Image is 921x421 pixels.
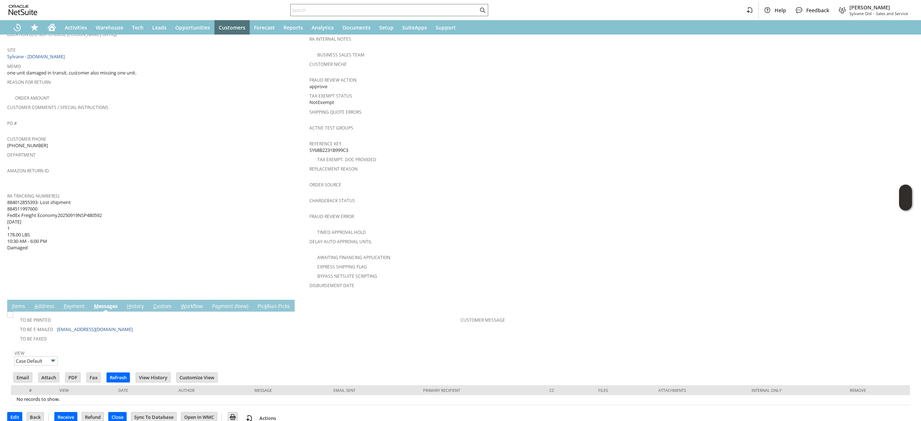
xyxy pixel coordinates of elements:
a: Items [10,303,27,311]
iframe: Click here to launch Oracle Guided Learning Help Panel [899,185,912,210]
input: Email [14,373,32,382]
span: Feedback [806,7,829,14]
a: Analytics [307,20,338,35]
div: Date [118,388,168,393]
a: Customer Phone [7,136,46,142]
span: Opportunities [175,24,210,31]
span: Warehouse [96,24,123,31]
span: A [35,303,38,309]
input: View History [136,373,170,382]
a: Reason For Return [7,79,51,85]
a: Address [33,303,56,311]
a: RA Internal Notes [309,36,351,42]
span: [PHONE_NUMBER] [7,142,48,149]
a: To Be Faxed [20,336,47,342]
div: Cc [549,388,587,393]
span: SY68B2231B999C3 [309,147,348,154]
div: Message [254,388,323,393]
span: Documents [342,24,371,31]
span: Help [775,7,786,14]
div: Internal Only [752,388,839,393]
input: Refresh [107,373,130,382]
span: Customers [219,24,245,31]
span: Sylvane Old [849,11,872,16]
a: Warehouse [91,20,128,35]
div: Email Sent [334,388,412,393]
input: Attach [38,373,59,382]
span: Analytics [312,24,334,31]
input: Fax [87,373,100,382]
div: Primary Recipient [423,388,539,393]
a: Tax Exempt Status [309,93,352,99]
a: Leads [148,20,171,35]
input: Case Default [14,356,58,366]
a: To Be E-mailed [20,326,53,332]
a: Forecast [250,20,279,35]
div: Files [598,388,648,393]
span: M [94,303,99,309]
span: Leads [152,24,167,31]
a: PO # [7,120,17,126]
a: Memo [7,63,21,69]
div: Author [178,388,244,393]
a: Activities [60,20,91,35]
span: one unit damaged in transit, customer also missing one unit. [7,69,136,76]
a: Reference Key [309,141,341,147]
a: Tech [128,20,148,35]
svg: Home [47,23,56,32]
svg: Recent Records [13,23,22,32]
a: Reports [279,20,307,35]
a: Location (Do Not Choose [PERSON_NAME] or HQ) [7,31,117,37]
a: Timed Approval Hold [317,229,366,235]
a: Sylvane - [DOMAIN_NAME] [7,53,67,60]
a: RA Tracking Number(s) [7,193,59,199]
a: Tax Exempt. Doc Provided [317,157,376,163]
input: Search [291,6,478,14]
a: Site [7,47,16,53]
span: SuiteApps [402,24,427,31]
div: # [17,388,49,393]
span: Oracle Guided Learning Widget. To move around, please hold and drag [899,198,912,211]
a: Awaiting Financing Application [317,254,390,261]
span: y [218,303,221,309]
a: Order Source [309,182,341,188]
a: To Be Printed [20,317,51,323]
span: - [873,11,875,16]
span: Reports [283,24,303,31]
a: Workflow [179,303,205,311]
span: Setup [379,24,394,31]
a: Payment [62,303,86,311]
a: Order Amount [15,95,49,101]
span: [PERSON_NAME] [849,4,908,11]
span: k [264,303,267,309]
td: No records to show. [11,395,910,405]
span: H [127,303,131,309]
a: Opportunities [171,20,214,35]
a: Express Shipping Flag [317,264,367,270]
a: SuiteApps [398,20,431,35]
a: Customers [214,20,250,35]
img: More Options [49,357,57,365]
div: Attachments [658,388,741,393]
a: Unrolled view on [901,301,909,310]
span: Activities [65,24,87,31]
a: Setup [375,20,398,35]
span: approve [309,83,327,90]
a: Recent Records [9,20,26,35]
a: Custom [151,303,173,311]
span: W [181,303,186,309]
a: Replacement reason [309,166,358,172]
a: Fraud Review Error [309,213,354,219]
a: PickRun Picks [256,303,292,311]
span: Support [436,24,456,31]
input: Customize View [177,373,217,382]
span: NotExempt [309,99,334,106]
span: Tech [132,24,144,31]
a: Business Sales Team [317,52,364,58]
svg: logo [9,5,37,15]
span: C [153,303,156,309]
a: Bypass NetSuite Scripting [317,273,377,279]
span: Forecast [254,24,275,31]
a: Active Test Groups [309,125,353,131]
a: Disbursement Date [309,282,354,289]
